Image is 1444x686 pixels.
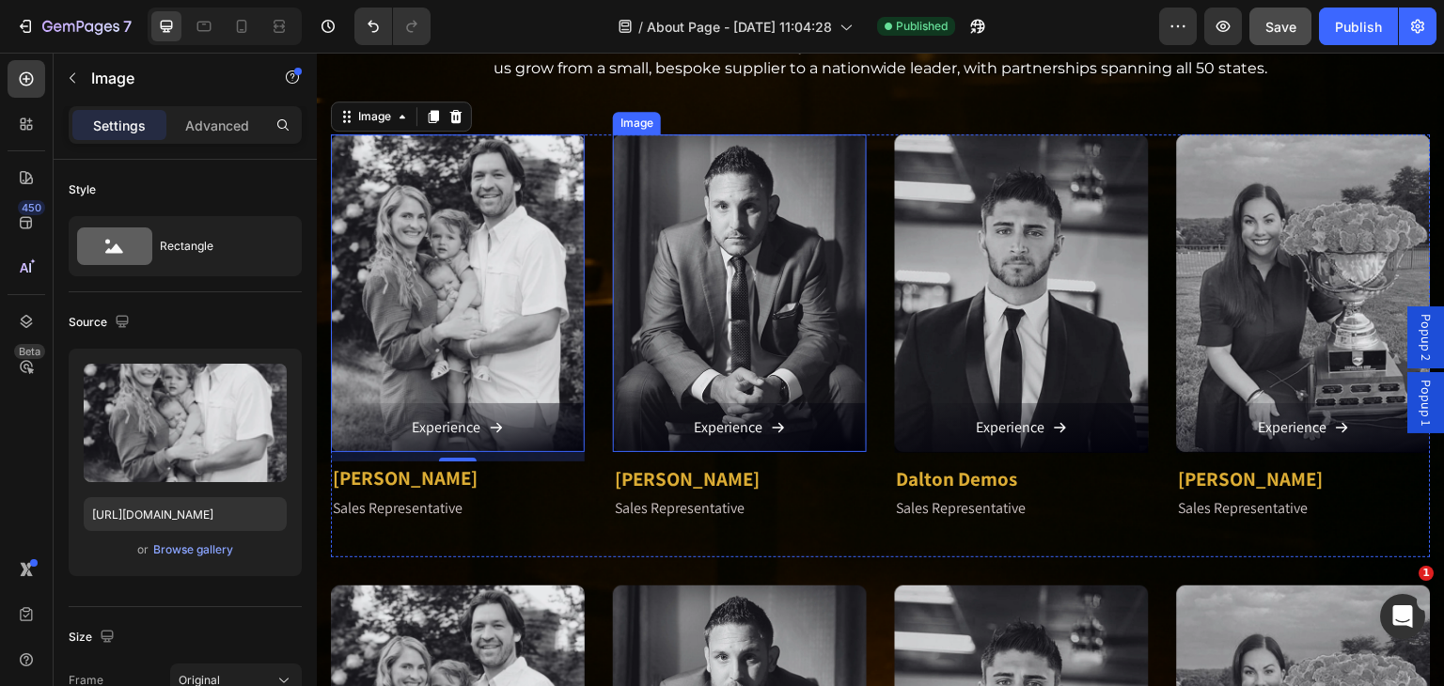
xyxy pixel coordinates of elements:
button: Publish [1319,8,1398,45]
div: 450 [18,200,45,215]
span: About Page - [DATE] 11:04:28 [647,17,832,37]
p: [PERSON_NAME] [862,412,1112,442]
div: Browse gallery [153,541,233,558]
img: Alt Image [296,82,550,399]
a: Experience [296,351,550,400]
button: Save [1249,8,1311,45]
button: 7 [8,8,140,45]
a: Experience [578,351,832,400]
p: Settings [93,116,146,135]
a: Experience [14,351,268,400]
p: Experience [96,362,165,389]
img: Alt Image [578,82,832,399]
p: [PERSON_NAME] [16,411,266,441]
p: Sales Representative [862,444,1112,467]
div: Image [38,55,78,72]
div: Source [69,310,133,335]
input: https://example.com/image.jpg [84,497,287,531]
div: Publish [1335,17,1382,37]
span: Popup 1 [1100,327,1119,373]
span: 1 [1419,566,1434,581]
img: preview-image [84,364,287,482]
span: / [638,17,643,37]
div: Style [69,181,96,198]
p: Sales Representative [16,444,266,467]
span: Popup 2 [1100,261,1119,308]
p: Sales Representative [298,444,548,467]
span: Published [896,18,948,35]
p: 7 [123,15,132,38]
p: [PERSON_NAME] [298,412,548,442]
p: Image [91,67,251,89]
iframe: Intercom live chat [1380,594,1425,639]
span: or [137,538,149,561]
p: Advanced [185,116,249,135]
button: Browse gallery [152,540,234,559]
p: Experience [378,362,447,389]
p: Experience [660,362,729,389]
p: Dalton Demos [580,412,830,442]
p: us grow from a small, bespoke supplier to a nationwide leader, with partnerships spanning all 50 ... [105,5,1023,27]
iframe: Design area [317,53,1444,686]
div: Undo/Redo [354,8,431,45]
img: Alt Image [14,82,268,399]
a: Experience [860,351,1114,400]
div: Image [300,62,340,79]
img: Alt Image [860,82,1114,399]
div: Rectangle [160,225,275,268]
div: Size [69,625,118,650]
p: Sales Representative [580,444,830,467]
span: Save [1265,19,1296,35]
p: Experience [942,362,1011,389]
div: Beta [14,344,45,359]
